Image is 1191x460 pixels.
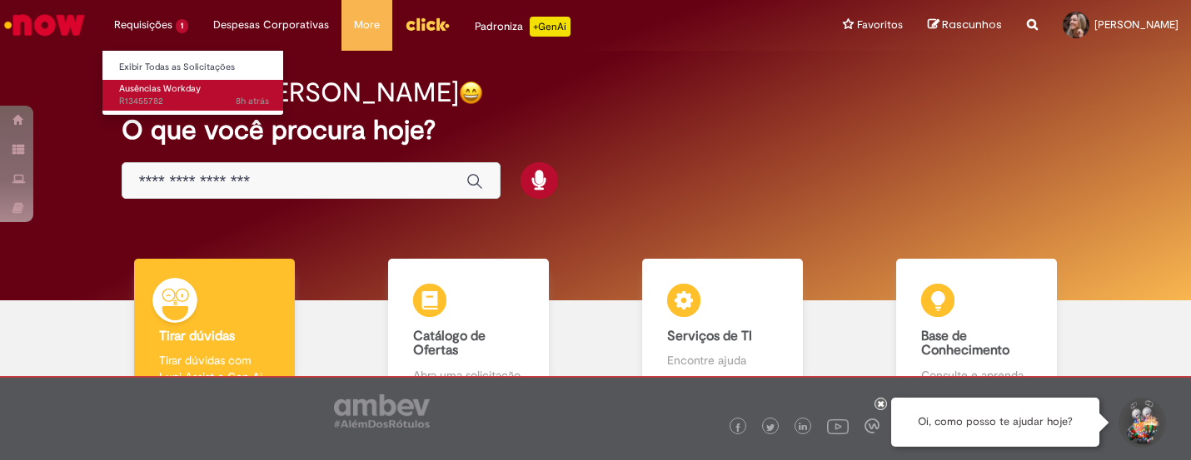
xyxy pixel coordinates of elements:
[942,17,1002,32] span: Rascunhos
[734,423,742,432] img: logo_footer_facebook.png
[119,95,269,108] span: R13455782
[2,8,87,42] img: ServiceNow
[667,352,779,368] p: Encontre ajuda
[921,367,1033,383] p: Consulte e aprenda
[122,116,1070,145] h2: O que você procura hoje?
[334,394,430,428] img: logo_footer_ambev_rotulo_gray.png
[159,352,271,385] p: Tirar dúvidas com Lupi Assist e Gen Ai
[475,17,571,37] div: Padroniza
[413,367,525,383] p: Abra uma solicitação
[213,17,329,33] span: Despesas Corporativas
[236,95,269,107] time: 28/08/2025 08:36:47
[459,81,483,105] img: happy-face.png
[176,19,188,33] span: 1
[928,17,1002,33] a: Rascunhos
[341,259,595,403] a: Catálogo de Ofertas Abra uma solicitação
[102,58,286,77] a: Exibir Todas as Solicitações
[891,398,1099,447] div: Oi, como posso te ajudar hoje?
[827,415,849,437] img: logo_footer_youtube.png
[159,328,235,344] b: Tirar dúvidas
[595,259,850,403] a: Serviços de TI Encontre ajuda
[87,259,341,403] a: Tirar dúvidas Tirar dúvidas com Lupi Assist e Gen Ai
[799,423,807,433] img: logo_footer_linkedin.png
[405,12,450,37] img: click_logo_yellow_360x200.png
[102,50,284,116] ul: Requisições
[766,423,775,432] img: logo_footer_twitter.png
[119,82,201,95] span: Ausências Workday
[236,95,269,107] span: 8h atrás
[413,328,486,359] b: Catálogo de Ofertas
[114,17,172,33] span: Requisições
[1094,17,1179,32] span: [PERSON_NAME]
[102,80,286,111] a: Aberto R13455782 : Ausências Workday
[850,259,1104,403] a: Base de Conhecimento Consulte e aprenda
[865,418,880,433] img: logo_footer_workplace.png
[667,328,752,344] b: Serviços de TI
[530,17,571,37] p: +GenAi
[354,17,380,33] span: More
[921,328,1009,359] b: Base de Conhecimento
[122,78,459,107] h2: Boa tarde, [PERSON_NAME]
[1116,398,1166,448] button: Iniciar Conversa de Suporte
[857,17,903,33] span: Favoritos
